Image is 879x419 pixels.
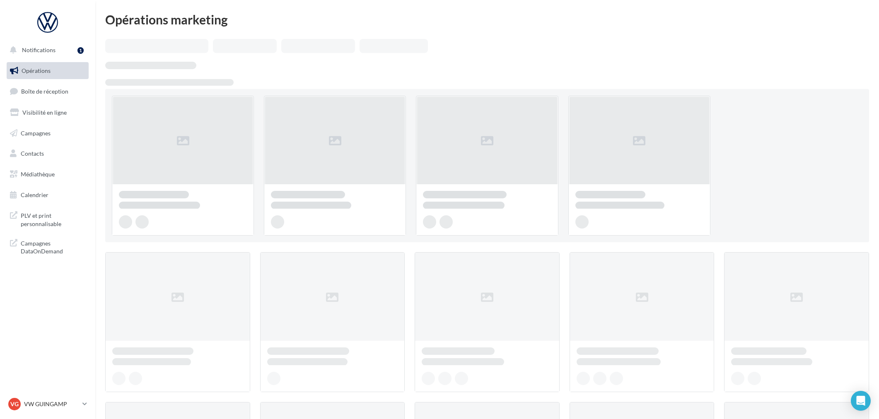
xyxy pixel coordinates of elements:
a: Campagnes [5,125,90,142]
span: Visibilité en ligne [22,109,67,116]
div: 1 [77,47,84,54]
span: Opérations [22,67,51,74]
div: Opérations marketing [105,13,869,26]
span: Médiathèque [21,171,55,178]
a: Boîte de réception [5,82,90,100]
div: Open Intercom Messenger [851,391,871,411]
span: Boîte de réception [21,88,68,95]
span: Notifications [22,46,56,53]
a: Contacts [5,145,90,162]
p: VW GUINGAMP [24,400,79,408]
a: PLV et print personnalisable [5,207,90,231]
a: VG VW GUINGAMP [7,396,89,412]
span: Calendrier [21,191,48,198]
a: Visibilité en ligne [5,104,90,121]
a: Campagnes DataOnDemand [5,234,90,259]
span: VG [10,400,19,408]
a: Médiathèque [5,166,90,183]
a: Opérations [5,62,90,79]
span: Campagnes [21,129,51,136]
a: Calendrier [5,186,90,204]
span: Contacts [21,150,44,157]
span: PLV et print personnalisable [21,210,85,228]
span: Campagnes DataOnDemand [21,238,85,255]
button: Notifications 1 [5,41,87,59]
